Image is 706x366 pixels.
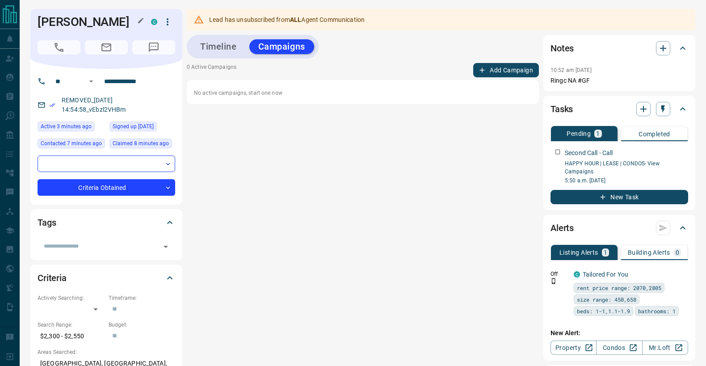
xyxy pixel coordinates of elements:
[577,283,661,292] span: rent price range: 2070,2805
[551,190,688,204] button: New Task
[113,139,169,148] span: Claimed 8 minutes ago
[565,148,613,158] p: Second Call - Call
[567,130,591,137] p: Pending
[38,212,175,233] div: Tags
[473,63,539,77] button: Add Campaign
[639,131,670,137] p: Completed
[596,130,600,137] p: 1
[41,122,92,131] span: Active 3 minutes ago
[160,240,172,253] button: Open
[191,39,246,54] button: Timeline
[109,122,175,134] div: Tue Aug 12 2025
[551,98,688,120] div: Tasks
[638,307,676,316] span: bathrooms: 1
[577,295,636,304] span: size range: 450,658
[86,76,97,87] button: Open
[62,97,126,113] a: REMOVED_[DATE] 14:54:58_vEbzl2VHBm
[38,271,67,285] h2: Criteria
[551,221,574,235] h2: Alerts
[574,271,580,278] div: condos.ca
[249,39,314,54] button: Campaigns
[551,41,574,55] h2: Notes
[38,179,175,196] div: Criteria Obtained
[551,67,592,73] p: 10:52 am [DATE]
[132,40,175,55] span: Message
[577,307,630,316] span: beds: 1-1,1.1-1.9
[38,294,104,302] p: Actively Searching:
[38,267,175,289] div: Criteria
[187,63,236,77] p: 0 Active Campaigns
[565,160,660,175] a: HAPPY HOUR | LEASE | CONDOS- View Campaigns
[551,38,688,59] div: Notes
[38,215,56,230] h2: Tags
[642,341,688,355] a: Mr.Loft
[551,217,688,239] div: Alerts
[109,321,175,329] p: Budget:
[38,122,105,134] div: Wed Aug 13 2025
[109,139,175,151] div: Wed Aug 13 2025
[551,328,688,338] p: New Alert:
[551,278,557,284] svg: Push Notification Only
[38,329,104,344] p: $2,300 - $2,550
[583,271,628,278] a: Tailored For You
[38,321,104,329] p: Search Range:
[676,249,679,256] p: 0
[85,40,128,55] span: Email
[113,122,154,131] span: Signed up [DATE]
[38,139,105,151] div: Wed Aug 13 2025
[628,249,670,256] p: Building Alerts
[559,249,598,256] p: Listing Alerts
[551,76,688,85] p: Ringc NA #GF
[551,270,568,278] p: Off
[290,16,301,23] strong: ALL
[49,102,55,108] svg: Email Verified
[596,341,642,355] a: Condos
[551,102,573,116] h2: Tasks
[41,139,102,148] span: Contacted 7 minutes ago
[209,12,365,28] div: Lead has unsubscribed from Agent Communication
[565,177,688,185] p: 5:50 a.m. [DATE]
[194,89,532,97] p: No active campaigns, start one now
[109,294,175,302] p: Timeframe:
[38,40,80,55] span: Call
[551,341,597,355] a: Property
[38,348,175,356] p: Areas Searched:
[38,15,138,29] h1: [PERSON_NAME]
[151,19,157,25] div: condos.ca
[604,249,607,256] p: 1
